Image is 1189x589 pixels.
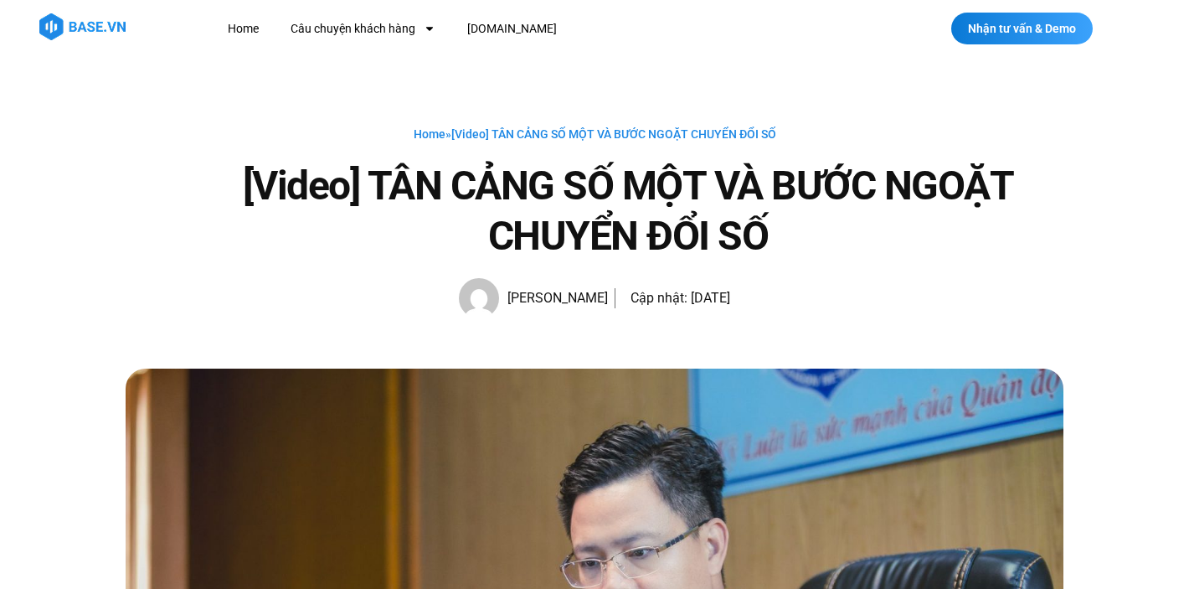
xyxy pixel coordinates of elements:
span: [Video] TÂN CẢNG SỐ MỘT VÀ BƯỚC NGOẶT CHUYỂN ĐỔI SỐ [451,127,776,141]
a: [DOMAIN_NAME] [455,13,569,44]
img: Picture of Hạnh Hoàng [459,278,499,318]
span: » [414,127,776,141]
a: Home [215,13,271,44]
a: Câu chuyện khách hàng [278,13,448,44]
a: Home [414,127,445,141]
a: Picture of Hạnh Hoàng [PERSON_NAME] [459,278,608,318]
a: Nhận tư vấn & Demo [951,13,1093,44]
span: Cập nhật: [631,290,687,306]
time: [DATE] [691,290,730,306]
span: [PERSON_NAME] [499,287,608,310]
nav: Menu [215,13,848,44]
h1: [Video] TÂN CẢNG SỐ MỘT VÀ BƯỚC NGOẶT CHUYỂN ĐỔI SỐ [193,161,1063,261]
span: Nhận tư vấn & Demo [968,23,1076,34]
